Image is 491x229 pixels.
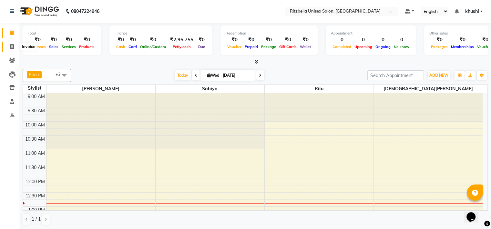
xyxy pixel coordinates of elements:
[60,45,77,49] span: Services
[278,36,298,44] div: ₹0
[26,107,46,114] div: 9:30 AM
[60,36,77,44] div: ₹0
[156,85,264,93] span: Sabiya
[367,70,424,80] input: Search Appointment
[175,70,191,80] span: Today
[374,85,483,93] span: [DEMOGRAPHIC_DATA][PERSON_NAME]
[24,122,46,128] div: 10:00 AM
[298,45,312,49] span: Wallet
[226,31,312,36] div: Redemption
[71,2,99,20] b: 08047224946
[56,72,66,77] span: +3
[465,8,479,15] span: khushi
[464,203,485,223] iframe: chat widget
[115,45,127,49] span: Cash
[428,71,450,80] button: ADD NEW
[226,36,243,44] div: ₹0
[392,36,411,44] div: 0
[24,150,46,157] div: 11:00 AM
[115,36,127,44] div: ₹0
[331,36,353,44] div: 0
[138,36,168,44] div: ₹0
[226,45,243,49] span: Voucher
[138,45,168,49] span: Online/Custom
[429,36,449,44] div: ₹0
[20,43,37,51] div: Invoice
[23,85,46,92] div: Stylist
[24,193,46,199] div: 12:30 PM
[47,36,60,44] div: ₹0
[429,73,448,78] span: ADD NEW
[206,73,221,78] span: Wed
[77,36,96,44] div: ₹0
[196,36,207,44] div: ₹0
[243,45,260,49] span: Prepaid
[16,2,61,20] img: logo
[353,36,374,44] div: 0
[37,72,40,77] a: x
[29,72,37,77] span: Ritu
[243,36,260,44] div: ₹0
[127,45,138,49] span: Card
[197,45,207,49] span: Due
[265,85,373,93] span: Ritu
[260,36,278,44] div: ₹0
[298,36,312,44] div: ₹0
[24,178,46,185] div: 12:00 PM
[449,45,476,49] span: Memberships
[392,45,411,49] span: No show
[28,36,47,44] div: ₹0
[429,45,449,49] span: Packages
[331,31,411,36] div: Appointment
[278,45,298,49] span: Gift Cards
[46,85,155,93] span: [PERSON_NAME]
[32,216,41,223] span: 1 / 1
[115,31,207,36] div: Finance
[221,71,253,80] input: 2025-09-03
[168,36,196,44] div: ₹2,95,755
[24,164,46,171] div: 11:30 AM
[449,36,476,44] div: ₹0
[24,136,46,143] div: 10:30 AM
[331,45,353,49] span: Completed
[374,36,392,44] div: 0
[374,45,392,49] span: Ongoing
[127,36,138,44] div: ₹0
[77,45,96,49] span: Products
[27,207,46,214] div: 1:00 PM
[28,31,96,36] div: Total
[47,45,60,49] span: Sales
[353,45,374,49] span: Upcoming
[171,45,192,49] span: Petty cash
[260,45,278,49] span: Package
[26,93,46,100] div: 9:00 AM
